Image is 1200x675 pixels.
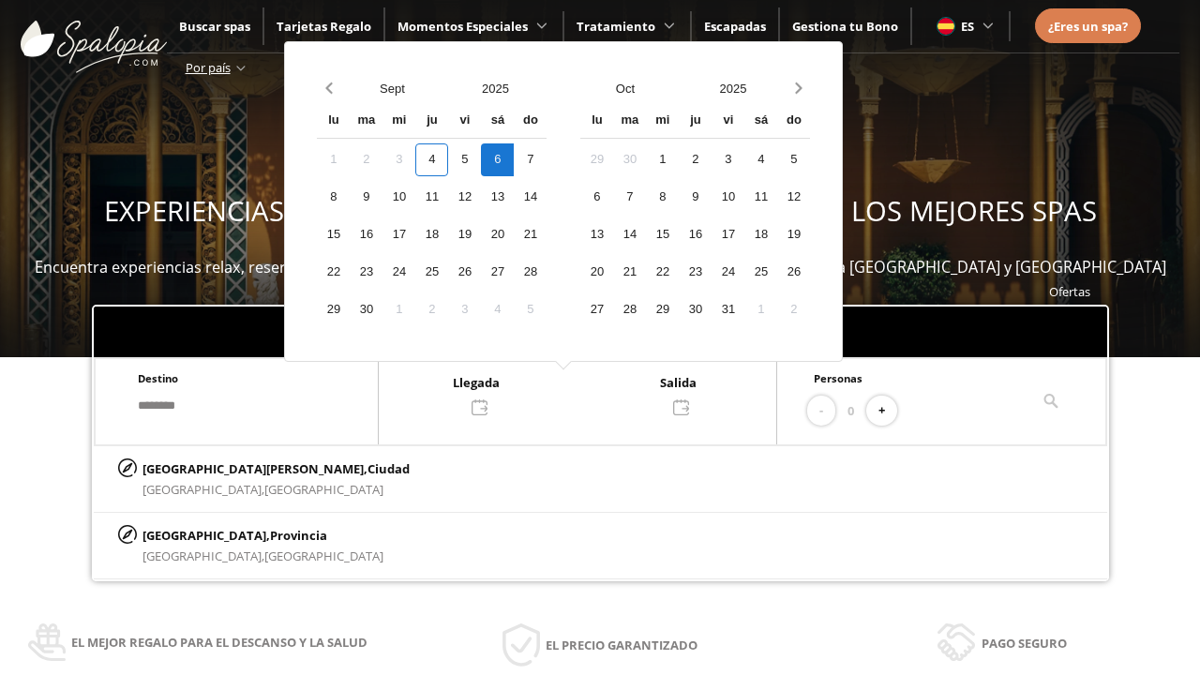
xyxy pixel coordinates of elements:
p: [GEOGRAPHIC_DATA][PERSON_NAME], [142,458,410,479]
a: Tarjetas Regalo [277,18,371,35]
button: Previous month [317,72,340,105]
span: Encuentra experiencias relax, reserva bonos spas y escapadas wellness para disfrutar en más de 40... [35,257,1166,277]
span: [GEOGRAPHIC_DATA], [142,547,264,564]
button: Open years overlay [679,72,787,105]
div: 20 [580,256,613,289]
div: 1 [382,293,415,326]
div: 28 [514,256,547,289]
div: 18 [744,218,777,251]
div: sá [481,105,514,138]
div: 18 [415,218,448,251]
button: Open years overlay [443,72,547,105]
div: 7 [514,143,547,176]
div: 28 [613,293,646,326]
div: mi [382,105,415,138]
div: do [777,105,810,138]
div: 2 [350,143,382,176]
span: Ciudad [367,460,410,477]
div: 9 [679,181,712,214]
div: 25 [744,256,777,289]
div: 12 [448,181,481,214]
button: + [866,396,897,427]
div: 11 [415,181,448,214]
div: 29 [580,143,613,176]
div: 2 [777,293,810,326]
div: 9 [350,181,382,214]
div: vi [448,105,481,138]
div: 5 [514,293,547,326]
div: 24 [712,256,744,289]
span: El mejor regalo para el descanso y la salud [71,632,367,652]
div: 23 [679,256,712,289]
span: Destino [138,371,178,385]
div: 11 [744,181,777,214]
button: Next month [787,72,810,105]
div: 30 [350,293,382,326]
div: 29 [646,293,679,326]
span: [GEOGRAPHIC_DATA] [264,481,383,498]
div: 21 [613,256,646,289]
a: Ofertas [1049,283,1090,300]
span: ¿Eres un spa? [1048,18,1128,35]
p: [GEOGRAPHIC_DATA], [142,525,383,546]
span: Personas [814,371,862,385]
div: lu [580,105,613,138]
div: vi [712,105,744,138]
div: 22 [646,256,679,289]
div: 13 [580,218,613,251]
div: 31 [712,293,744,326]
div: Calendar wrapper [580,105,810,326]
div: 22 [317,256,350,289]
button: - [807,396,835,427]
div: 17 [382,218,415,251]
div: 26 [448,256,481,289]
span: EXPERIENCIAS WELLNESS PARA REGALAR Y DISFRUTAR EN LOS MEJORES SPAS [104,192,1097,230]
div: 13 [481,181,514,214]
div: 25 [415,256,448,289]
div: 10 [382,181,415,214]
button: Open months overlay [340,72,443,105]
div: 10 [712,181,744,214]
div: ma [350,105,382,138]
div: 1 [646,143,679,176]
div: 19 [777,218,810,251]
a: Gestiona tu Bono [792,18,898,35]
div: 16 [679,218,712,251]
span: Por país [186,59,231,76]
div: 4 [481,293,514,326]
div: 15 [646,218,679,251]
a: Buscar spas [179,18,250,35]
div: do [514,105,547,138]
span: El precio garantizado [546,635,697,655]
div: 15 [317,218,350,251]
span: Provincia [270,527,327,544]
div: 27 [481,256,514,289]
a: Escapadas [704,18,766,35]
div: mi [646,105,679,138]
div: 16 [350,218,382,251]
div: lu [317,105,350,138]
span: [GEOGRAPHIC_DATA], [142,481,264,498]
span: [GEOGRAPHIC_DATA] [264,547,383,564]
div: 12 [777,181,810,214]
div: ma [613,105,646,138]
div: 8 [646,181,679,214]
div: 2 [415,293,448,326]
div: 30 [679,293,712,326]
div: 30 [613,143,646,176]
div: 6 [481,143,514,176]
div: 4 [744,143,777,176]
button: Open months overlay [571,72,679,105]
div: 3 [712,143,744,176]
a: ¿Eres un spa? [1048,16,1128,37]
span: Pago seguro [982,633,1067,653]
div: 2 [679,143,712,176]
div: 20 [481,218,514,251]
div: 5 [448,143,481,176]
div: 17 [712,218,744,251]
